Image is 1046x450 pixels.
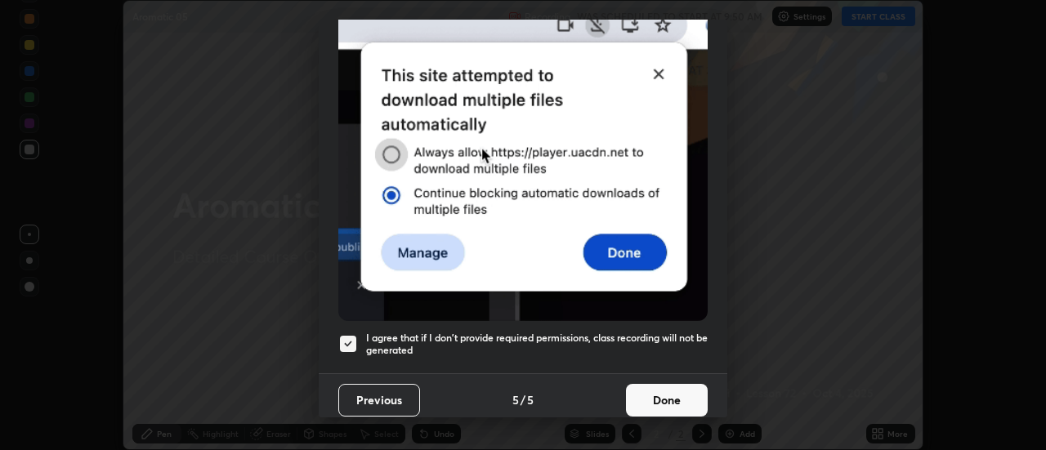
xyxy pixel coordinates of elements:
[527,391,534,408] h4: 5
[366,332,708,357] h5: I agree that if I don't provide required permissions, class recording will not be generated
[521,391,525,408] h4: /
[512,391,519,408] h4: 5
[338,384,420,417] button: Previous
[626,384,708,417] button: Done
